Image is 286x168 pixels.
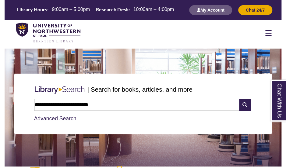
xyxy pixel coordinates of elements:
button: Chat 24/7 [238,5,272,15]
a: Chat 24/7 [238,7,272,13]
img: UNWSP Library Logo [16,23,80,43]
span: 10:00am – 4:00pm [133,7,174,12]
button: My Account [189,5,232,15]
p: | Search for books, articles, and more [87,85,192,94]
th: Library Hours: [15,6,49,13]
a: My Account [189,7,232,13]
img: Libary Search [32,84,87,96]
i: Search [239,99,251,111]
span: 9:00am – 5:00pm [52,7,90,12]
a: Advanced Search [34,115,76,122]
th: Research Desk: [94,6,131,13]
a: Hours Today [15,6,176,14]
